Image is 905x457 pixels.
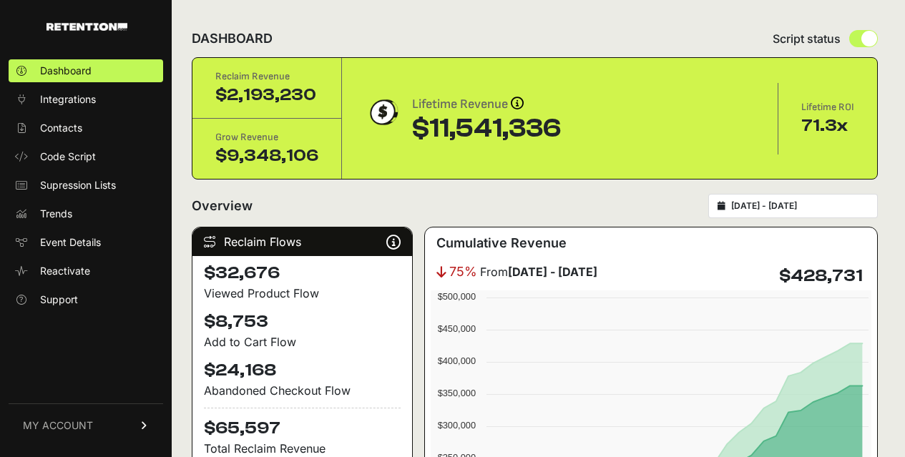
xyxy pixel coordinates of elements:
a: Reactivate [9,260,163,282]
div: Lifetime Revenue [412,94,561,114]
div: Grow Revenue [215,130,318,144]
text: $450,000 [438,323,476,334]
img: dollar-coin-05c43ed7efb7bc0c12610022525b4bbbb207c7efeef5aecc26f025e68dcafac9.png [365,94,401,130]
img: Retention.com [47,23,127,31]
div: $11,541,336 [412,114,561,143]
a: Integrations [9,88,163,111]
span: From [480,263,597,280]
span: Contacts [40,121,82,135]
span: Script status [773,30,841,47]
a: Contacts [9,117,163,139]
span: Support [40,293,78,307]
text: $500,000 [438,291,476,302]
a: Event Details [9,231,163,254]
div: Add to Cart Flow [204,333,401,350]
h2: DASHBOARD [192,29,273,49]
h3: Cumulative Revenue [436,233,567,253]
h4: $428,731 [779,265,863,288]
h4: $32,676 [204,262,401,285]
span: Code Script [40,149,96,164]
h2: Overview [192,196,253,216]
div: 71.3x [801,114,854,137]
a: MY ACCOUNT [9,403,163,447]
a: Code Script [9,145,163,168]
text: $400,000 [438,355,476,366]
p: Total Reclaim Revenue [204,440,401,457]
span: Supression Lists [40,178,116,192]
h4: $24,168 [204,359,401,382]
div: $9,348,106 [215,144,318,167]
a: Dashboard [9,59,163,82]
a: Support [9,288,163,311]
span: Reactivate [40,264,90,278]
span: Dashboard [40,64,92,78]
div: Abandoned Checkout Flow [204,382,401,399]
text: $300,000 [438,420,476,431]
h4: $65,597 [204,408,401,440]
a: Supression Lists [9,174,163,197]
h4: $8,753 [204,310,401,333]
a: Trends [9,202,163,225]
div: $2,193,230 [215,84,318,107]
span: Integrations [40,92,96,107]
span: Trends [40,207,72,221]
span: MY ACCOUNT [23,418,93,433]
span: 75% [449,262,477,282]
div: Reclaim Flows [192,227,412,256]
div: Viewed Product Flow [204,285,401,302]
div: Reclaim Revenue [215,69,318,84]
text: $350,000 [438,388,476,398]
strong: [DATE] - [DATE] [508,265,597,279]
span: Event Details [40,235,101,250]
div: Lifetime ROI [801,100,854,114]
